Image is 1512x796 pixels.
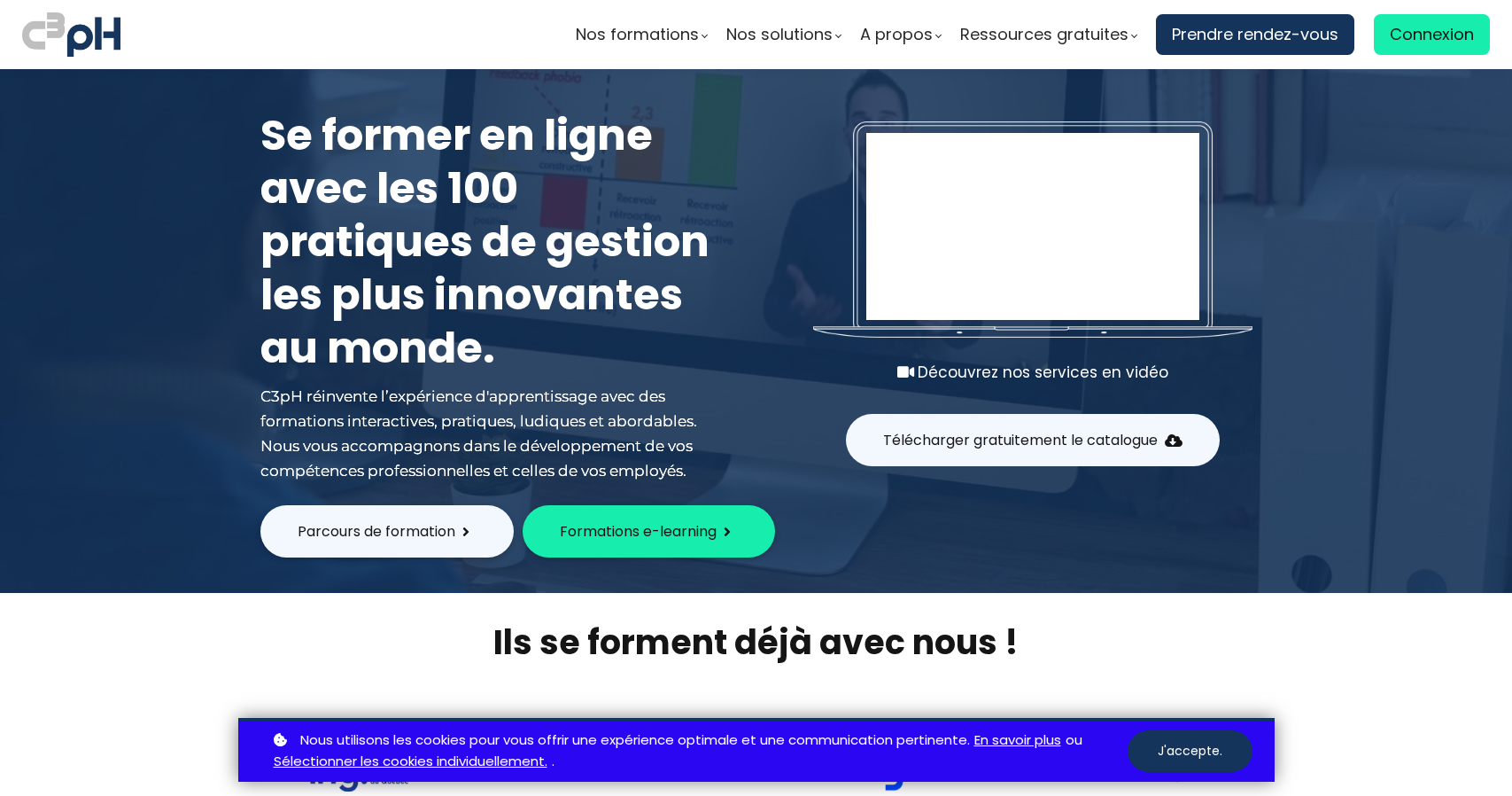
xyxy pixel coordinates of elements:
[1128,730,1252,772] button: J'accepte.
[238,620,1275,665] h2: Ils se forment déjà avec nous !
[300,730,970,752] span: Nous utilisons les cookies pour vous offrir une expérience optimale et une communication pertinente.
[576,21,699,48] span: Nos formations
[1374,14,1490,55] a: Connexion
[269,730,1128,774] p: ou .
[1390,21,1474,48] span: Connexion
[974,730,1061,752] a: En savoir plus
[260,505,514,558] button: Parcours de formation
[523,505,775,558] button: Formations e-learning
[260,109,721,375] h1: Se former en ligne avec les 100 pratiques de gestion les plus innovantes au monde.
[1156,14,1354,55] a: Prendre rendez-vous
[883,429,1158,451] span: Télécharger gratuitement le catalogue
[560,520,717,542] span: Formations e-learning
[274,751,547,773] a: Sélectionner les cookies individuellement.
[22,9,120,60] img: logo C3PH
[846,414,1220,466] button: Télécharger gratuitement le catalogue
[813,360,1252,385] div: Découvrez nos services en vidéo
[960,21,1128,48] span: Ressources gratuites
[1172,21,1338,48] span: Prendre rendez-vous
[298,520,455,542] span: Parcours de formation
[860,21,933,48] span: A propos
[260,384,721,483] div: C3pH réinvente l’expérience d'apprentissage avec des formations interactives, pratiques, ludiques...
[726,21,833,48] span: Nos solutions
